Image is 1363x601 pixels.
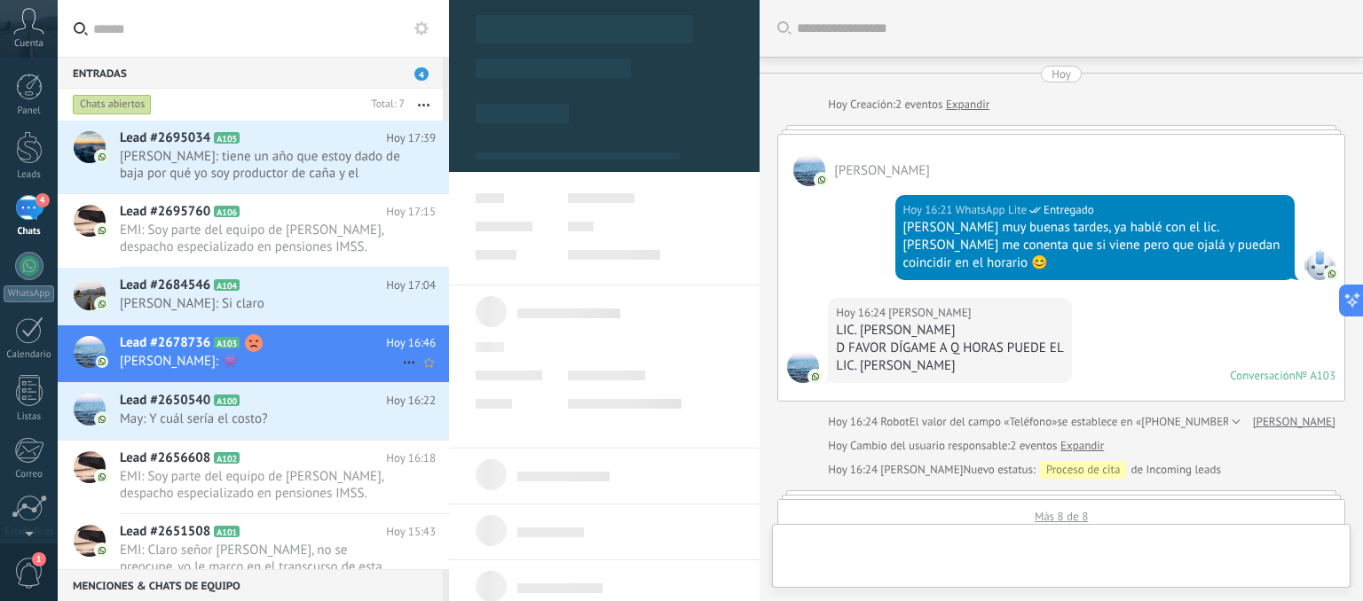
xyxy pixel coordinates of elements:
[1010,437,1057,455] span: 2 eventos
[1044,201,1094,219] span: Entregado
[120,410,402,427] span: May: Y cuál sería el costo?
[834,162,930,179] span: Octavio manzano
[214,394,240,406] span: A100
[120,203,210,221] span: Lead #2695760
[214,452,240,464] span: A102
[214,279,240,291] span: A104
[828,461,880,479] div: Hoy 16:24
[58,57,443,89] div: Entradas
[120,523,210,541] span: Lead #2651508
[836,340,1063,357] div: D FAVOR DÍGAME A Q HORAS PUEDE EL
[888,304,971,322] span: Octavio manzano
[880,414,909,429] span: Robot
[4,169,55,181] div: Leads
[903,219,1287,272] div: [PERSON_NAME] muy buenas tardes, ya hablé con el lic. [PERSON_NAME] me conenta que si viene pero ...
[4,469,55,480] div: Correo
[828,437,850,455] div: Hoy
[120,222,402,255] span: EMI: Soy parte del equipo de [PERSON_NAME], despacho especializado en pensiones IMSS. Estamos ofr...
[120,129,210,147] span: Lead #2695034
[1326,268,1338,280] img: com.amocrm.amocrmwa.svg
[815,174,828,186] img: com.amocrm.amocrmwa.svg
[96,151,108,163] img: com.amocrm.amocrmwa.svg
[386,203,436,221] span: Hoy 17:15
[35,193,50,207] span: 4
[787,351,819,383] span: Octavio manzano
[96,413,108,425] img: com.amocrm.amocrmwa.svg
[1057,413,1239,431] span: se establece en «[PHONE_NUMBER]»
[836,304,888,322] div: Hoy 16:24
[910,413,1058,431] span: El valor del campo «Teléfono»
[214,132,240,144] span: A105
[964,461,1036,479] span: Nuevo estatus:
[828,413,880,431] div: Hoy 16:24
[1230,368,1296,383] div: Conversación
[365,96,405,113] div: Total: 7
[1060,437,1104,455] a: Expandir
[32,552,46,566] span: 1
[73,94,152,115] div: Chats abiertos
[96,471,108,483] img: com.amocrm.amocrmwa.svg
[96,224,108,237] img: com.amocrm.amocrmwa.svg
[120,334,210,352] span: Lead #2678736
[1253,413,1335,431] a: [PERSON_NAME]
[120,353,402,370] span: [PERSON_NAME]: 👾
[4,411,55,423] div: Listas
[836,357,1063,375] div: LIC. [PERSON_NAME]
[956,201,1027,219] span: WhatsApp Lite
[214,526,240,537] span: A101
[778,500,1344,524] div: Más 8 de 8
[809,371,822,383] img: com.amocrm.amocrmwa.svg
[120,277,210,294] span: Lead #2684546
[14,38,43,50] span: Cuenta
[58,441,449,513] a: Lead #2656608 A102 Hoy 16:18 EMI: Soy parte del equipo de [PERSON_NAME], despacho especializado e...
[96,355,108,368] img: com.amocrm.amocrmwa.svg
[120,392,210,410] span: Lead #2650540
[120,148,402,182] span: [PERSON_NAME]: tiene un año que estoy dado de baja por qué yo soy productor de caña y el ingenio ...
[58,383,449,440] a: Lead #2650540 A100 Hoy 16:22 May: Y cuál sería el costo?
[58,194,449,267] a: Lead #2695760 A106 Hoy 17:15 EMI: Soy parte del equipo de [PERSON_NAME], despacho especializado e...
[96,298,108,310] img: com.amocrm.amocrmwa.svg
[4,105,55,117] div: Panel
[58,121,449,193] a: Lead #2695034 A105 Hoy 17:39 [PERSON_NAME]: tiene un año que estoy dado de baja por qué yo soy pr...
[58,569,443,601] div: Menciones & Chats de equipo
[120,295,402,312] span: [PERSON_NAME]: Si claro
[214,206,240,217] span: A106
[964,461,1221,479] div: de Incoming leads
[1040,461,1127,479] div: Proceso de cita
[828,96,850,113] div: Hoy
[836,322,1063,340] div: LIC. [PERSON_NAME]
[1296,368,1335,383] div: № A103
[1304,248,1335,280] span: WhatsApp Lite
[120,468,402,502] span: EMI: Soy parte del equipo de [PERSON_NAME], despacho especializado en pensiones IMSS. Estamos ofr...
[1052,66,1071,82] div: Hoy
[793,154,825,186] span: Octavio manzano
[96,544,108,557] img: com.amocrm.amocrmwa.svg
[414,67,429,81] span: 4
[58,514,449,587] a: Lead #2651508 A101 Hoy 15:43 EMI: Claro señor [PERSON_NAME], no se preocupe, yo le marco en el tr...
[120,449,210,467] span: Lead #2656608
[58,325,449,382] a: Lead #2678736 A103 Hoy 16:46 [PERSON_NAME]: 👾
[386,129,436,147] span: Hoy 17:39
[120,542,402,575] span: EMI: Claro señor [PERSON_NAME], no se preocupe, yo le marco en el transcurso de esta semana
[828,437,1104,455] div: Cambio del usuario responsable:
[214,337,240,348] span: A103
[58,268,449,324] a: Lead #2684546 A104 Hoy 17:04 [PERSON_NAME]: Si claro
[405,89,443,121] button: Más
[4,285,54,302] div: WhatsApp
[4,226,55,238] div: Chats
[880,462,963,477] span: adri
[828,96,989,113] div: Creación:
[946,96,989,113] a: Expandir
[386,334,436,352] span: Hoy 16:46
[4,349,55,361] div: Calendario
[386,449,436,467] span: Hoy 16:18
[895,96,942,113] span: 2 eventos
[386,277,436,294] span: Hoy 17:04
[386,392,436,410] span: Hoy 16:22
[903,201,956,219] div: Hoy 16:21
[386,523,436,541] span: Hoy 15:43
